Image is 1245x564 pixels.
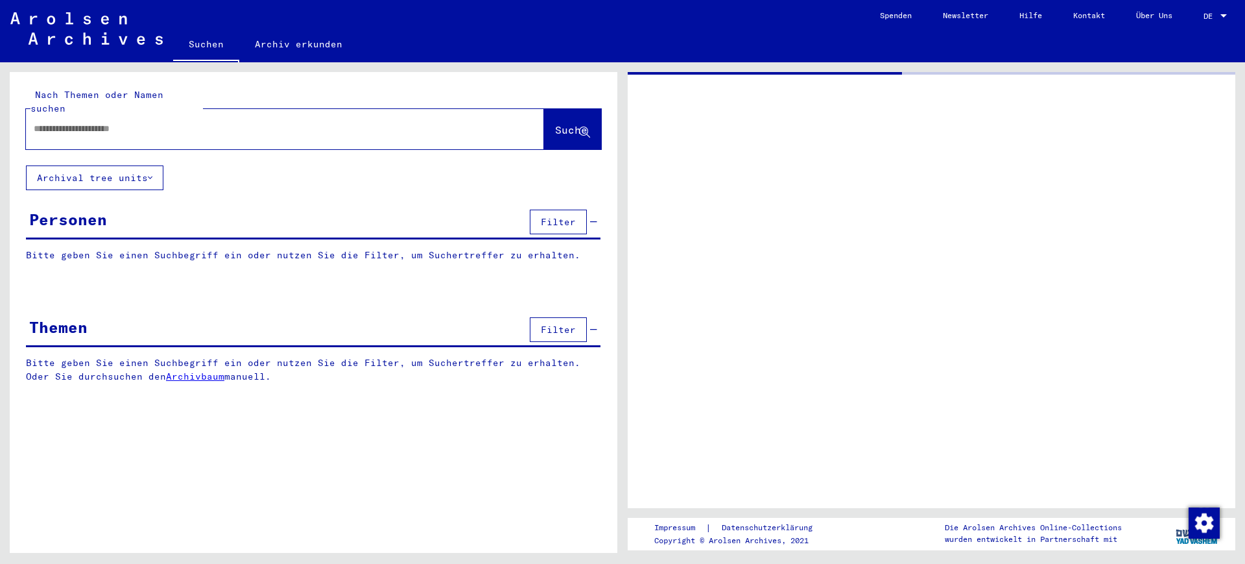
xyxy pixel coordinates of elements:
[654,535,828,546] p: Copyright © Arolsen Archives, 2021
[654,521,828,535] div: |
[945,522,1122,533] p: Die Arolsen Archives Online-Collections
[26,166,163,190] button: Archival tree units
[10,12,163,45] img: Arolsen_neg.svg
[173,29,239,62] a: Suchen
[166,371,224,382] a: Archivbaum
[29,208,107,231] div: Personen
[530,210,587,234] button: Filter
[1203,12,1218,21] span: DE
[555,123,587,136] span: Suche
[530,317,587,342] button: Filter
[29,315,88,339] div: Themen
[541,216,576,228] span: Filter
[711,521,828,535] a: Datenschutzerklärung
[1189,508,1220,539] img: Zustimmung ändern
[1173,517,1222,550] img: yv_logo.png
[239,29,358,60] a: Archiv erkunden
[654,521,705,535] a: Impressum
[541,324,576,336] span: Filter
[26,249,600,262] p: Bitte geben Sie einen Suchbegriff ein oder nutzen Sie die Filter, um Suchertreffer zu erhalten.
[30,89,163,114] mat-label: Nach Themen oder Namen suchen
[544,109,601,149] button: Suche
[945,533,1122,545] p: wurden entwickelt in Partnerschaft mit
[26,356,601,384] p: Bitte geben Sie einen Suchbegriff ein oder nutzen Sie die Filter, um Suchertreffer zu erhalten. O...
